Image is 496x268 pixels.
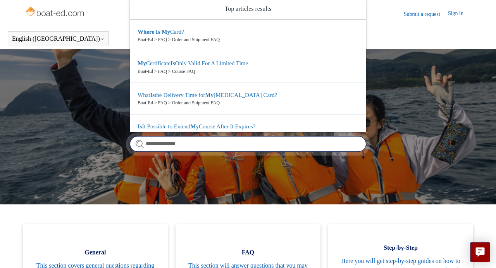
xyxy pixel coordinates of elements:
[138,68,358,75] zd-autocomplete-breadcrumbs-multibrand: Boat-Ed > FAQ > Course FAQ
[156,29,160,35] em: Is
[187,248,309,257] span: FAQ
[138,29,154,35] em: Where
[190,123,199,130] em: My
[138,123,255,131] zd-autocomplete-title-multibrand: Suggested result 4 Is It Possible to Extend My Course After It Expires?
[25,5,86,20] img: Boat-Ed Help Center home page
[138,29,184,36] zd-autocomplete-title-multibrand: Suggested result 1 Where Is My Card?
[205,92,214,98] em: My
[130,136,366,152] input: Search
[138,131,358,138] zd-autocomplete-breadcrumbs-multibrand: Boat-Ed > FAQ > Account FAQ
[340,243,462,252] span: Step-by-Step
[34,248,156,257] span: General
[138,36,358,43] zd-autocomplete-breadcrumbs-multibrand: Boat-Ed > FAQ > Order and Shipment FAQ
[138,92,277,100] zd-autocomplete-title-multibrand: Suggested result 3 What Is the Delivery Time for My Boating Card?
[170,60,175,66] em: Is
[162,29,170,35] em: My
[138,99,358,106] zd-autocomplete-breadcrumbs-multibrand: Boat-Ed > FAQ > Order and Shipment FAQ
[12,35,105,42] button: English ([GEOGRAPHIC_DATA])
[138,60,146,66] em: My
[470,242,490,262] button: Live chat
[404,10,448,18] a: Submit a request
[150,92,155,98] em: Is
[138,60,248,68] zd-autocomplete-title-multibrand: Suggested result 2 My Certificate Is Only Valid For A Limited Time
[138,123,142,130] em: Is
[448,9,471,19] a: Sign in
